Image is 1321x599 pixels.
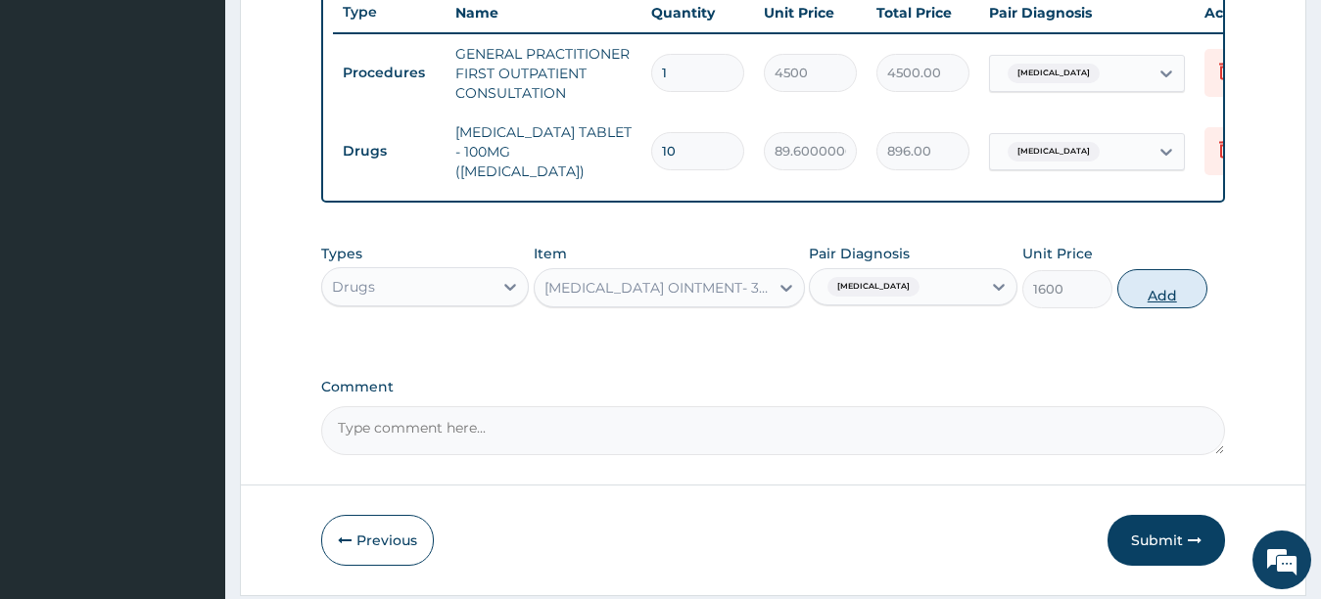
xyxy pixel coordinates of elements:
td: GENERAL PRACTITIONER FIRST OUTPATIENT CONSULTATION [446,34,641,113]
label: Types [321,246,362,262]
div: Drugs [332,277,375,297]
td: [MEDICAL_DATA] TABLET - 100MG ([MEDICAL_DATA]) [446,113,641,191]
label: Comment [321,379,1226,395]
label: Pair Diagnosis [809,244,910,263]
span: [MEDICAL_DATA] [827,277,920,297]
div: [MEDICAL_DATA] OINTMENT- 35G (NEUROGESIC) [544,278,771,298]
button: Previous [321,515,434,566]
span: [MEDICAL_DATA] [1008,142,1100,161]
button: Submit [1108,515,1225,566]
label: Item [534,244,567,263]
td: Procedures [333,55,446,91]
span: We're online! [114,176,270,374]
td: Drugs [333,133,446,169]
label: Unit Price [1022,244,1093,263]
div: Chat with us now [102,110,329,135]
button: Add [1117,269,1207,308]
img: d_794563401_company_1708531726252_794563401 [36,98,79,147]
span: [MEDICAL_DATA] [1008,64,1100,83]
div: Minimize live chat window [321,10,368,57]
textarea: Type your message and hit 'Enter' [10,394,373,463]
